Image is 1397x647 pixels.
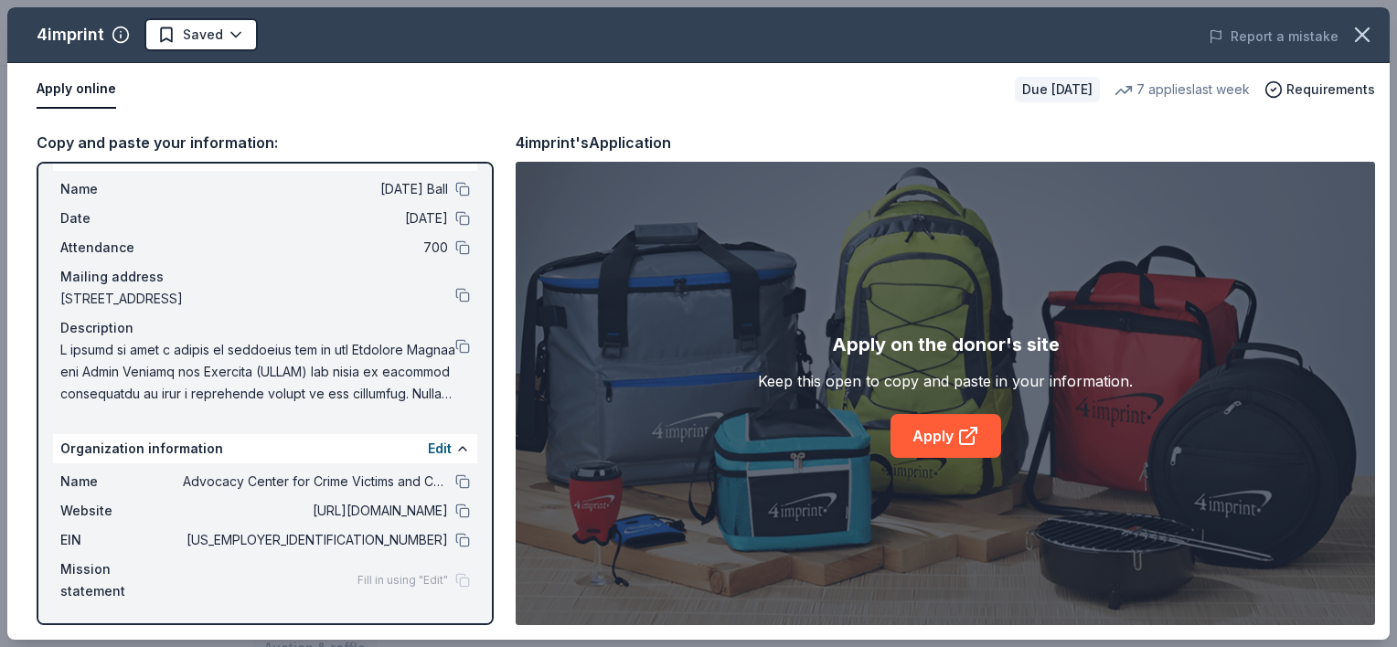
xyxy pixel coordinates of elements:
div: Description [60,317,470,339]
span: Name [60,471,183,493]
span: Saved [183,24,223,46]
span: Website [60,500,183,522]
button: Report a mistake [1209,26,1338,48]
a: Apply [890,414,1001,458]
div: Organization information [53,434,477,463]
div: Copy and paste your information: [37,131,494,154]
span: [URL][DOMAIN_NAME] [183,500,448,522]
div: 4imprint [37,20,104,49]
button: Edit [428,438,452,460]
span: L ipsumd si amet c adipis el seddoeius tem in utl Etdolore Magnaa eni Admin Veniamq nos Exercita ... [60,339,455,405]
span: Mission statement [60,558,183,602]
div: Mailing address [60,266,470,288]
span: [DATE] Ball [183,178,448,200]
span: Date [60,207,183,229]
button: Apply online [37,70,116,109]
div: Keep this open to copy and paste in your information. [758,370,1133,392]
span: EIN [60,529,183,551]
span: Name [60,178,183,200]
span: 700 [183,237,448,259]
span: Fill in using "Edit" [357,573,448,588]
span: [DATE] [183,207,448,229]
button: Saved [144,18,258,51]
div: Apply on the donor's site [832,330,1060,359]
span: [US_EMPLOYER_IDENTIFICATION_NUMBER] [183,529,448,551]
span: [STREET_ADDRESS] [60,288,455,310]
div: 7 applies last week [1114,79,1250,101]
button: Requirements [1264,79,1375,101]
span: Attendance [60,237,183,259]
div: 4imprint's Application [516,131,671,154]
span: Advocacy Center for Crime Victims and Children [183,471,448,493]
span: Requirements [1286,79,1375,101]
div: Due [DATE] [1015,77,1100,102]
